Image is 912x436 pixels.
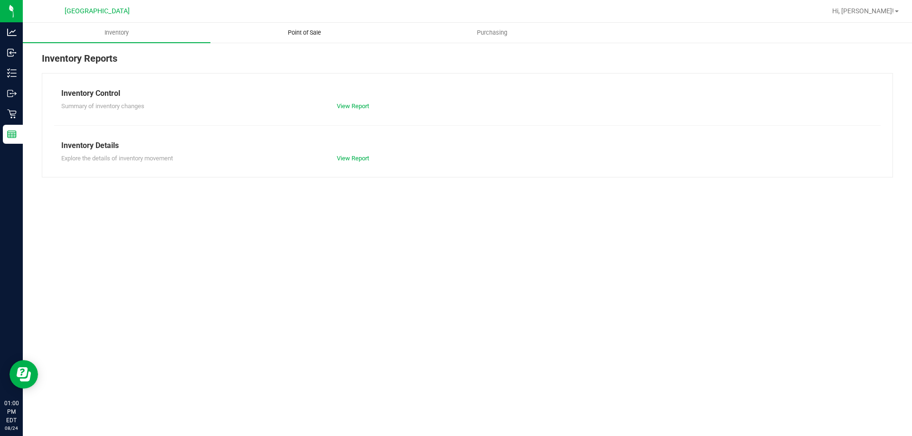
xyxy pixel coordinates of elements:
[61,155,173,162] span: Explore the details of inventory movement
[4,425,19,432] p: 08/24
[7,28,17,37] inline-svg: Analytics
[7,48,17,57] inline-svg: Inbound
[42,51,893,73] div: Inventory Reports
[337,155,369,162] a: View Report
[832,7,894,15] span: Hi, [PERSON_NAME]!
[61,140,874,151] div: Inventory Details
[398,23,586,43] a: Purchasing
[464,28,520,37] span: Purchasing
[61,88,874,99] div: Inventory Control
[92,28,142,37] span: Inventory
[7,130,17,139] inline-svg: Reports
[4,399,19,425] p: 01:00 PM EDT
[9,360,38,389] iframe: Resource center
[65,7,130,15] span: [GEOGRAPHIC_DATA]
[7,109,17,119] inline-svg: Retail
[61,102,144,110] span: Summary of inventory changes
[210,23,398,43] a: Point of Sale
[275,28,334,37] span: Point of Sale
[23,23,210,43] a: Inventory
[7,89,17,98] inline-svg: Outbound
[7,68,17,78] inline-svg: Inventory
[337,102,369,110] a: View Report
